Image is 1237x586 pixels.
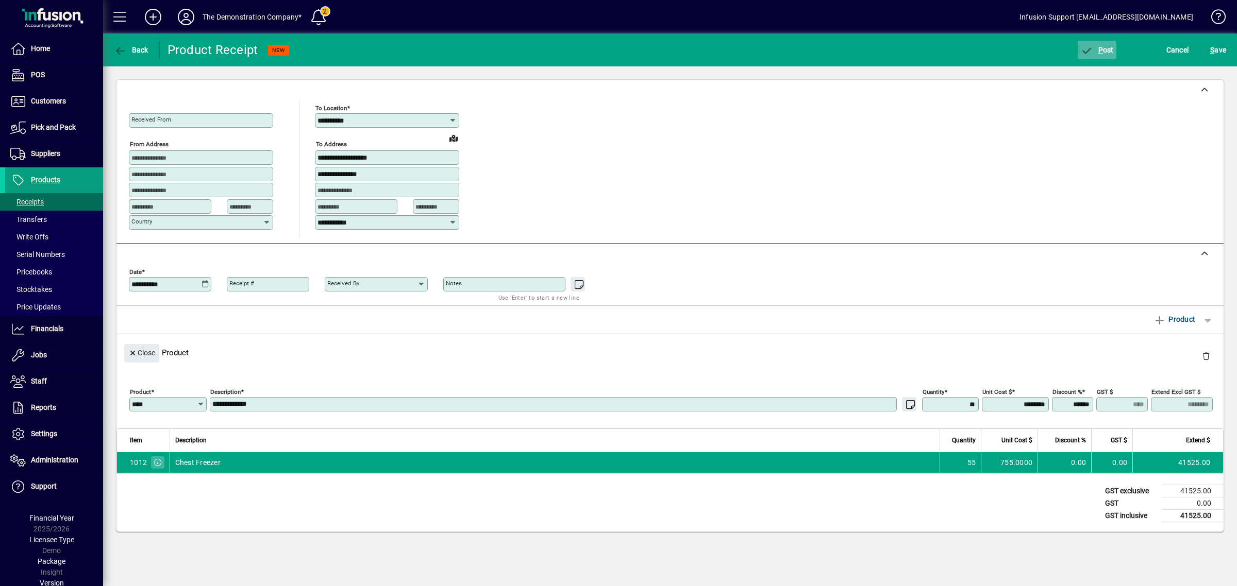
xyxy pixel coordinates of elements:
[131,116,171,123] mat-label: Received From
[5,421,103,447] a: Settings
[446,280,462,287] mat-label: Notes
[5,342,103,368] a: Jobs
[1000,457,1032,468] span: 755.0000
[5,447,103,473] a: Administration
[29,514,74,522] span: Financial Year
[124,344,159,363] button: Close
[1166,42,1189,58] span: Cancel
[272,47,285,54] span: NEW
[128,344,155,361] span: Close
[1132,452,1223,473] td: 41525.00
[5,228,103,246] a: Write Offs
[175,435,207,446] span: Description
[31,456,78,464] span: Administration
[5,246,103,263] a: Serial Numbers
[1164,41,1192,59] button: Cancel
[1151,388,1200,395] mat-label: Extend excl GST $
[130,388,151,395] mat-label: Product
[1162,509,1224,522] td: 41525.00
[327,280,359,287] mat-label: Received by
[31,429,57,438] span: Settings
[1111,435,1127,446] span: GST $
[1186,435,1210,446] span: Extend $
[130,457,147,468] div: 1012
[1001,435,1032,446] span: Unit Cost $
[168,42,258,58] div: Product Receipt
[1203,2,1224,36] a: Knowledge Base
[122,348,162,357] app-page-header-button: Close
[38,557,65,565] span: Package
[203,9,302,25] div: The Demonstration Company*
[10,268,52,276] span: Pricebooks
[5,36,103,62] a: Home
[5,89,103,114] a: Customers
[940,452,981,473] td: 55
[31,123,76,131] span: Pick and Pack
[445,130,462,146] a: View on map
[1097,388,1113,395] mat-label: GST $
[1194,344,1218,369] button: Delete
[1162,485,1224,497] td: 41525.00
[1052,388,1082,395] mat-label: Discount %
[229,280,254,287] mat-label: Receipt #
[315,105,347,112] mat-label: To location
[31,482,57,490] span: Support
[5,263,103,281] a: Pricebooks
[31,44,50,53] span: Home
[137,8,170,26] button: Add
[1019,9,1193,25] div: Infusion Support [EMAIL_ADDRESS][DOMAIN_NAME]
[10,233,48,241] span: Write Offs
[210,388,241,395] mat-label: Description
[1100,509,1162,522] td: GST inclusive
[5,193,103,211] a: Receipts
[5,369,103,394] a: Staff
[1078,41,1116,59] button: Post
[5,298,103,316] a: Price Updates
[31,71,45,79] span: POS
[31,351,47,359] span: Jobs
[923,388,944,395] mat-label: Quantity
[103,41,160,59] app-page-header-button: Back
[170,452,940,473] td: Chest Freezer
[1091,452,1132,473] td: 0.00
[5,281,103,298] a: Stocktakes
[498,291,579,303] mat-hint: Use 'Enter' to start a new line
[5,141,103,167] a: Suppliers
[116,334,1224,371] div: Product
[5,395,103,421] a: Reports
[1100,497,1162,509] td: GST
[31,176,60,184] span: Products
[1080,46,1114,54] span: ost
[5,115,103,141] a: Pick and Pack
[1194,351,1218,360] app-page-header-button: Delete
[5,62,103,88] a: POS
[31,324,63,333] span: Financials
[129,268,142,275] mat-label: Date
[5,211,103,228] a: Transfers
[952,435,976,446] span: Quantity
[1100,485,1162,497] td: GST exclusive
[1210,46,1214,54] span: S
[1038,452,1091,473] td: 0.00
[1148,310,1200,329] button: Product
[10,285,52,294] span: Stocktakes
[111,41,151,59] button: Back
[982,388,1012,395] mat-label: Unit Cost $
[130,435,142,446] span: Item
[31,403,56,411] span: Reports
[5,316,103,342] a: Financials
[31,97,66,105] span: Customers
[10,198,44,206] span: Receipts
[29,536,74,544] span: Licensee Type
[31,377,47,385] span: Staff
[170,8,203,26] button: Profile
[10,215,47,223] span: Transfers
[31,149,60,158] span: Suppliers
[1208,41,1229,59] button: Save
[114,46,148,54] span: Back
[1162,497,1224,509] td: 0.00
[1154,311,1195,328] span: Product
[131,218,152,225] mat-label: Country
[1098,46,1103,54] span: P
[10,250,65,258] span: Serial Numbers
